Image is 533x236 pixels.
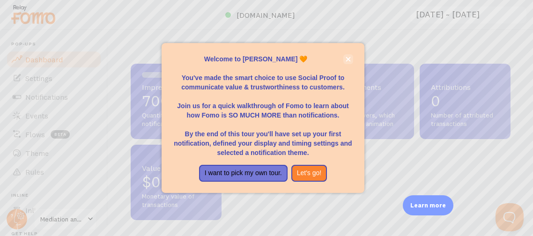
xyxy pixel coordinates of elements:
p: Learn more [410,201,446,210]
p: By the end of this tour you'll have set up your first notification, defined your display and timi... [173,120,353,157]
p: You've made the smart choice to use Social Proof to communicate value & trustworthiness to custom... [173,64,353,92]
div: Learn more [403,195,453,215]
button: close, [343,54,353,64]
div: Welcome to Fomo, Karima A. Muhammad 🧡You&amp;#39;ve made the smart choice to use Social Proof to ... [162,43,364,193]
button: Let's go! [291,165,327,182]
button: I want to pick my own tour. [199,165,288,182]
p: Join us for a quick walkthrough of Fomo to learn about how Fomo is SO MUCH MORE than notifications. [173,92,353,120]
p: Welcome to [PERSON_NAME] 🧡 [173,54,353,64]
